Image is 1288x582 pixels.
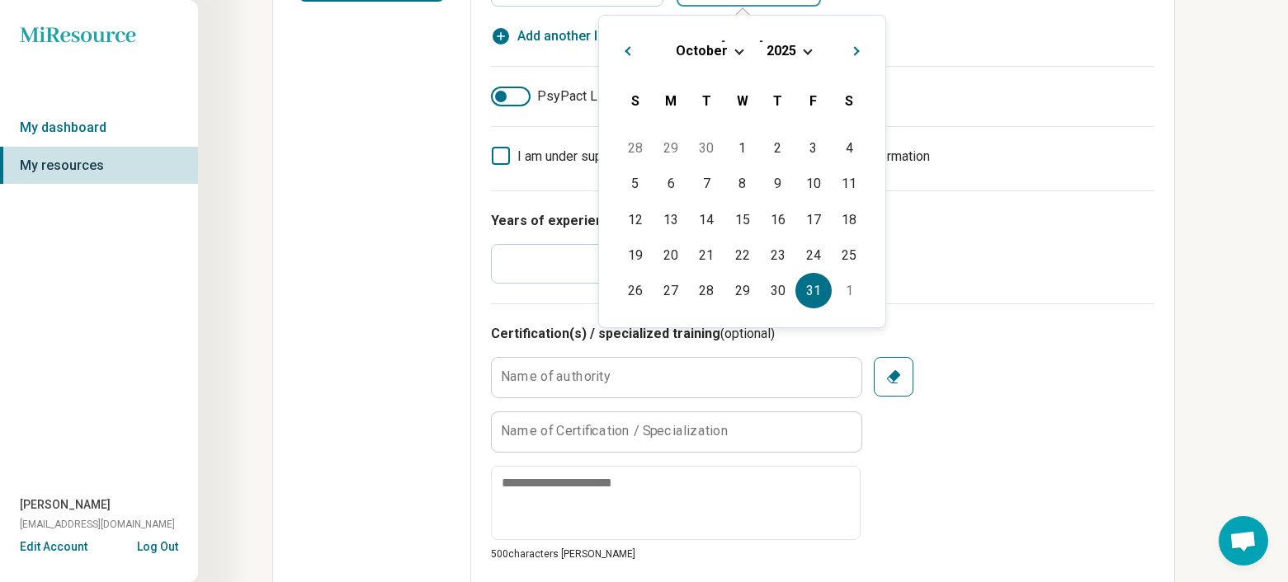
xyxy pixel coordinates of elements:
h3: Years of experience [491,211,1154,231]
label: PsyPact License [491,87,636,106]
div: Choose Wednesday, October 15th, 2025 [724,202,760,237]
div: Choose Friday, October 31st, 2025 [795,273,831,308]
div: Monday [653,83,689,119]
div: Choose Thursday, October 23rd, 2025 [760,237,795,273]
span: I am under supervision, so I will list my supervisor’s license information [517,148,930,164]
div: Choose Tuesday, October 14th, 2025 [689,202,724,237]
button: Add another license [491,26,638,46]
div: Choose Thursday, October 16th, 2025 [760,202,795,237]
div: Saturday [832,83,867,119]
div: Choose Friday, October 10th, 2025 [795,166,831,201]
div: Choose Thursday, October 2nd, 2025 [760,130,795,166]
div: Choose Sunday, October 26th, 2025 [617,273,653,308]
label: Name of Certification / Specialization [501,425,729,438]
div: Choose Wednesday, October 8th, 2025 [724,166,760,201]
span: [EMAIL_ADDRESS][DOMAIN_NAME] [20,517,175,532]
span: Add another license [517,26,638,46]
div: Choose Saturday, October 4th, 2025 [832,130,867,166]
div: Choose Thursday, October 30th, 2025 [760,273,795,308]
div: Choose Sunday, October 19th, 2025 [617,237,653,273]
div: Choose Saturday, October 25th, 2025 [832,237,867,273]
div: Choose Sunday, September 28th, 2025 [617,130,653,166]
label: Name of authority [501,370,611,383]
div: Thursday [760,83,795,119]
div: Choose Saturday, October 11th, 2025 [832,166,867,201]
button: Edit Account [20,538,87,556]
div: Choose Tuesday, October 7th, 2025 [689,166,724,201]
p: 500 characters [PERSON_NAME] [491,547,861,561]
div: Choose Thursday, October 9th, 2025 [760,166,795,201]
div: Choose Wednesday, October 29th, 2025 [724,273,760,308]
button: Previous Month [612,35,639,62]
div: Sunday [617,83,653,119]
div: Choose Monday, October 20th, 2025 [653,237,689,273]
div: Choose Sunday, October 12th, 2025 [617,202,653,237]
a: Open chat [1219,516,1268,566]
div: Choose Date [598,15,886,328]
h2: [DATE] [612,35,872,59]
div: Choose Tuesday, September 30th, 2025 [689,130,724,166]
div: Wednesday [724,83,760,119]
button: Next Month [846,35,872,62]
div: Choose Friday, October 17th, 2025 [795,202,831,237]
div: Choose Friday, October 24th, 2025 [795,237,831,273]
span: 2025 [767,43,796,59]
div: Friday [795,83,831,119]
div: Choose Sunday, October 5th, 2025 [617,166,653,201]
div: Choose Monday, October 27th, 2025 [653,273,689,308]
div: Choose Saturday, October 18th, 2025 [832,202,867,237]
div: Choose Monday, October 13th, 2025 [653,202,689,237]
div: Choose Saturday, November 1st, 2025 [832,273,867,308]
span: October [676,43,728,59]
div: Choose Friday, October 3rd, 2025 [795,130,831,166]
div: Choose Monday, September 29th, 2025 [653,130,689,166]
div: Tuesday [689,83,724,119]
div: Choose Wednesday, October 1st, 2025 [724,130,760,166]
span: [PERSON_NAME] [20,496,111,514]
div: Month October, 2025 [617,130,866,308]
div: Choose Wednesday, October 22nd, 2025 [724,237,760,273]
div: Choose Tuesday, October 21st, 2025 [689,237,724,273]
h3: Certification(s) / specialized training [491,324,1154,344]
div: Choose Monday, October 6th, 2025 [653,166,689,201]
button: Log Out [137,538,178,551]
span: (optional) [720,326,775,341]
div: Choose Tuesday, October 28th, 2025 [689,273,724,308]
